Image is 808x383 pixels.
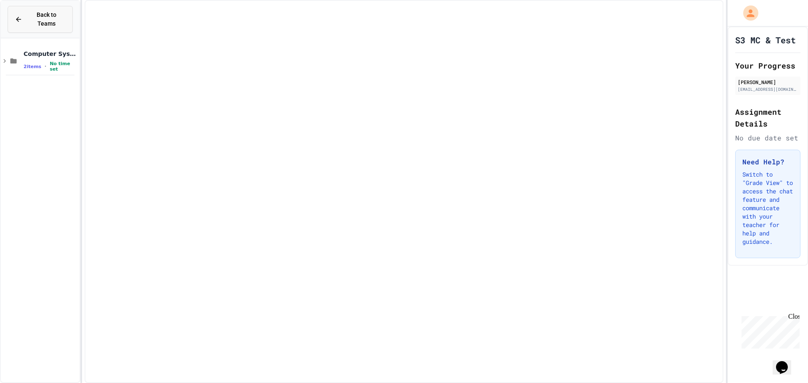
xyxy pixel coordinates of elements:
[742,157,793,167] h3: Need Help?
[742,170,793,246] p: Switch to "Grade View" to access the chat feature and communicate with your teacher for help and ...
[735,133,800,143] div: No due date set
[50,61,78,72] span: No time set
[738,78,798,86] div: [PERSON_NAME]
[734,3,760,23] div: My Account
[8,6,73,33] button: Back to Teams
[24,64,41,69] span: 2 items
[738,86,798,92] div: [EMAIL_ADDRESS][DOMAIN_NAME][PERSON_NAME]
[735,106,800,129] h2: Assignment Details
[738,313,800,349] iframe: chat widget
[773,349,800,375] iframe: chat widget
[735,60,800,71] h2: Your Progress
[27,11,66,28] span: Back to Teams
[3,3,58,53] div: Chat with us now!Close
[45,63,46,70] span: •
[24,50,78,58] span: Computer Systems
[735,34,796,46] h1: S3 MC & Test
